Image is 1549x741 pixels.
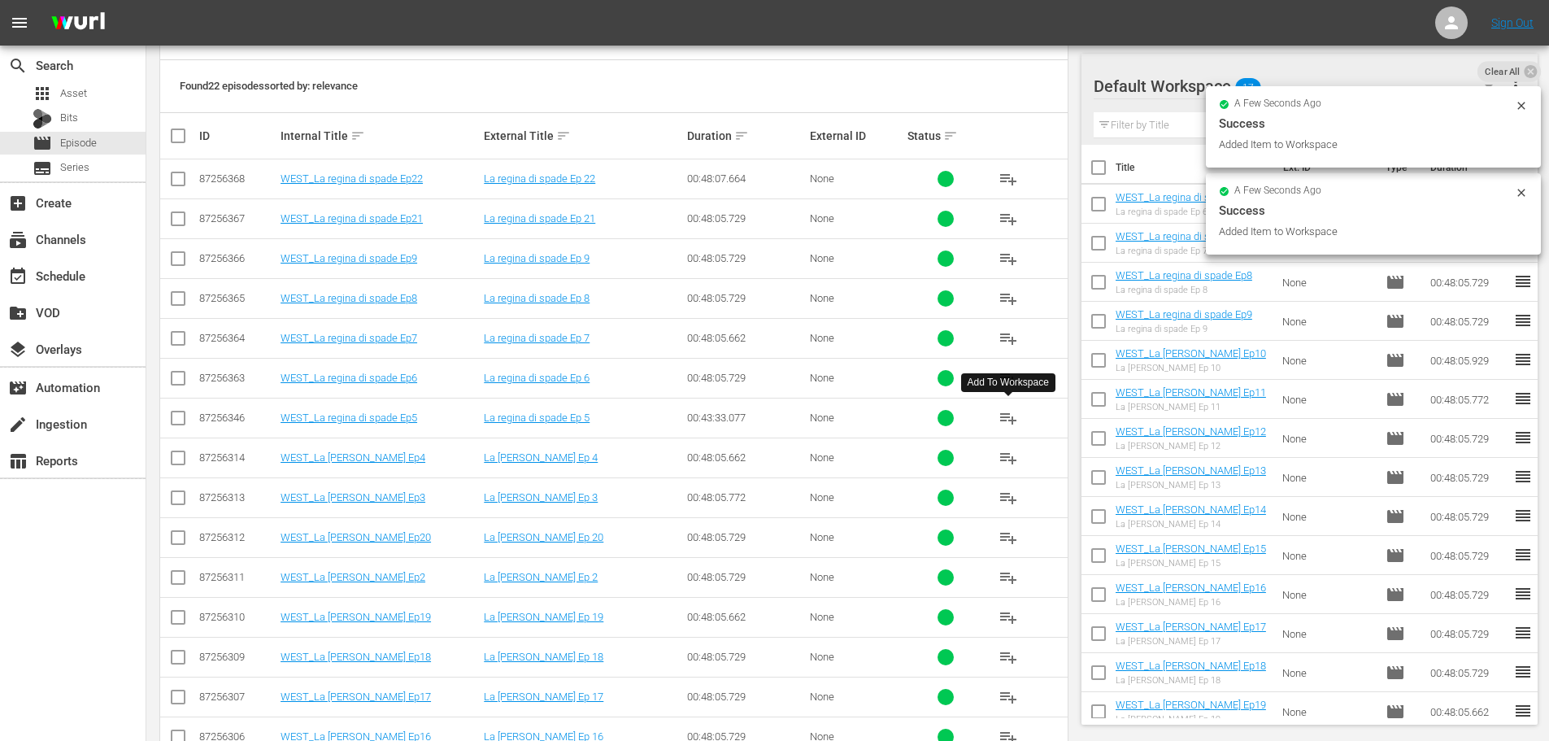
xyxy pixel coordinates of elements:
[687,691,804,703] div: 00:48:05.729
[999,448,1018,468] span: playlist_add
[999,289,1018,308] span: playlist_add
[687,332,804,344] div: 00:48:05.662
[1116,660,1266,672] a: WEST_La [PERSON_NAME] Ep18
[199,292,276,304] div: 87256365
[687,252,804,264] div: 00:48:05.729
[281,172,423,185] a: WEST_La regina di spade Ep22
[199,491,276,503] div: 87256313
[1116,285,1252,295] div: La regina di spade Ep 8
[1513,584,1533,604] span: reorder
[810,412,903,424] div: None
[1513,389,1533,408] span: reorder
[1116,363,1266,373] div: La [PERSON_NAME] Ep 10
[1116,464,1266,477] a: WEST_La [PERSON_NAME] Ep13
[199,252,276,264] div: 87256366
[199,691,276,703] div: 87256307
[687,571,804,583] div: 00:48:05.729
[810,129,903,142] div: External ID
[1094,63,1508,109] div: Default Workspace
[1116,386,1266,399] a: WEST_La [PERSON_NAME] Ep11
[999,608,1018,627] span: playlist_add
[199,412,276,424] div: 87256346
[687,172,804,185] div: 00:48:07.664
[8,378,28,398] span: Automation
[810,332,903,344] div: None
[281,126,479,146] div: Internal Title
[989,598,1028,637] button: playlist_add
[999,209,1018,229] span: playlist_add
[1513,350,1533,369] span: reorder
[1386,624,1405,643] span: Episode
[281,531,431,543] a: WEST_La [PERSON_NAME] Ep20
[60,135,97,151] span: Episode
[8,194,28,213] span: Create
[1234,185,1321,198] span: a few seconds ago
[1386,390,1405,409] span: Episode
[60,159,89,176] span: Series
[989,319,1028,358] button: playlist_add
[1424,341,1513,380] td: 00:48:05.929
[281,611,431,623] a: WEST_La [PERSON_NAME] Ep19
[1219,224,1511,240] div: Added Item to Workspace
[1116,480,1266,490] div: La [PERSON_NAME] Ep 13
[907,126,984,146] div: Status
[484,571,598,583] a: La [PERSON_NAME] Ep 2
[1513,272,1533,291] span: reorder
[484,332,590,344] a: La regina di spade Ep 7
[484,491,598,503] a: La [PERSON_NAME] Ep 3
[989,678,1028,717] button: playlist_add
[281,571,425,583] a: WEST_La [PERSON_NAME] Ep2
[199,172,276,185] div: 87256368
[810,531,903,543] div: None
[1116,347,1266,360] a: WEST_La [PERSON_NAME] Ep10
[687,212,804,224] div: 00:48:05.729
[1424,263,1513,302] td: 00:48:05.729
[1276,341,1380,380] td: None
[281,651,431,663] a: WEST_La [PERSON_NAME] Ep18
[810,651,903,663] div: None
[1513,506,1533,525] span: reorder
[484,172,595,185] a: La regina di spade Ep 22
[1424,536,1513,575] td: 00:48:05.729
[1219,114,1528,133] div: Success
[1424,653,1513,692] td: 00:48:05.729
[1276,614,1380,653] td: None
[810,172,903,185] div: None
[1116,191,1252,203] a: WEST_La regina di spade Ep6
[180,80,358,92] span: Found 22 episodes sorted by: relevance
[484,372,590,384] a: La regina di spade Ep 6
[1513,623,1533,643] span: reorder
[989,359,1028,398] button: playlist_add
[1424,614,1513,653] td: 00:48:05.729
[999,408,1018,428] span: playlist_add
[1219,201,1528,220] div: Success
[281,332,417,344] a: WEST_La regina di spade Ep7
[281,372,417,384] a: WEST_La regina di spade Ep6
[1386,507,1405,526] span: Episode
[1116,269,1252,281] a: WEST_La regina di spade Ep8
[484,412,590,424] a: La regina di spade Ep 5
[943,129,958,143] span: sort
[1386,468,1405,487] span: Episode
[1116,425,1266,438] a: WEST_La [PERSON_NAME] Ep12
[1386,429,1405,448] span: Episode
[8,340,28,360] span: Overlays
[199,451,276,464] div: 87256314
[281,292,417,304] a: WEST_La regina di spade Ep8
[810,212,903,224] div: None
[281,412,417,424] a: WEST_La regina di spade Ep5
[1513,467,1533,486] span: reorder
[484,691,603,703] a: La [PERSON_NAME] Ep 17
[1116,207,1252,217] div: La regina di spade Ep 6
[810,691,903,703] div: None
[484,126,682,146] div: External Title
[1219,137,1511,153] div: Added Item to Workspace
[199,651,276,663] div: 87256309
[999,647,1018,667] span: playlist_add
[1276,302,1380,341] td: None
[484,451,598,464] a: La [PERSON_NAME] Ep 4
[810,252,903,264] div: None
[1386,702,1405,721] span: Episode
[281,691,431,703] a: WEST_La [PERSON_NAME] Ep17
[989,478,1028,517] button: playlist_add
